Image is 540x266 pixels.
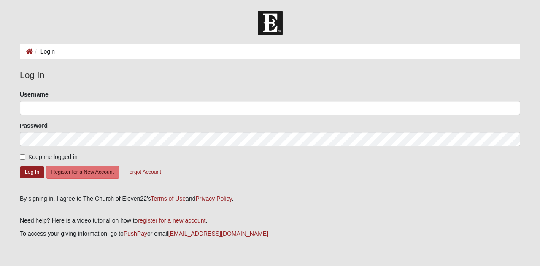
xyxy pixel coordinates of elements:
span: Keep me logged in [28,153,78,160]
a: [EMAIL_ADDRESS][DOMAIN_NAME] [168,230,268,237]
div: By signing in, I agree to The Church of Eleven22's and . [20,194,520,203]
button: Register for a New Account [46,166,119,179]
p: To access your giving information, go to or email [20,229,520,238]
a: Terms of Use [151,195,186,202]
button: Log In [20,166,44,178]
label: Username [20,90,49,99]
label: Password [20,121,48,130]
legend: Log In [20,68,520,82]
button: Forgot Account [121,166,167,179]
a: PushPay [124,230,147,237]
li: Login [33,47,55,56]
a: Privacy Policy [195,195,232,202]
input: Keep me logged in [20,154,25,160]
a: register for a new account [138,217,205,224]
img: Church of Eleven22 Logo [258,11,283,35]
p: Need help? Here is a video tutorial on how to . [20,216,520,225]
